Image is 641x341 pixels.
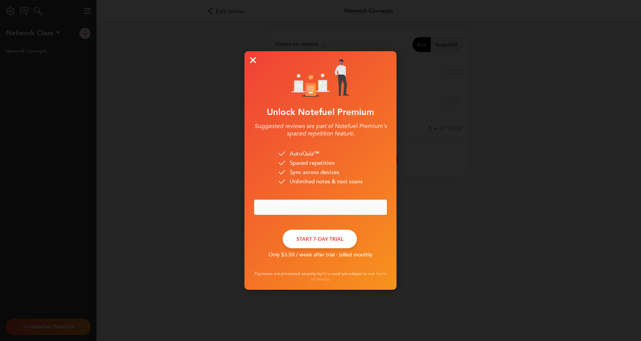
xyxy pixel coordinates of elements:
[279,161,285,166] img: bullet.png
[311,271,387,282] a: Terms of Service
[279,170,285,176] img: bullet.png
[247,123,394,137] div: Suggested reviews are part of Notefuel Premium's spaced repetition feature.
[247,271,394,282] div: Payments are processed securely by and are subject to our .
[283,230,357,248] button: START 7-DAY TRIAL
[247,251,394,259] div: Only $3.50 / week after trial · billed monthly
[279,179,285,185] img: bullet.png
[267,106,374,118] span: Unlock Notefuel Premium
[250,57,256,63] img: logo
[291,59,350,97] img: illustration1.png
[279,178,363,187] div: Unlimited notes & text scans
[279,151,285,157] img: bullet.png
[279,168,339,178] div: Sync across devices
[262,204,379,210] iframe: Secure card payment input frame
[322,271,333,276] a: Stripe
[279,159,335,168] div: Spaced repetition
[279,150,319,159] div: AutoQuiz™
